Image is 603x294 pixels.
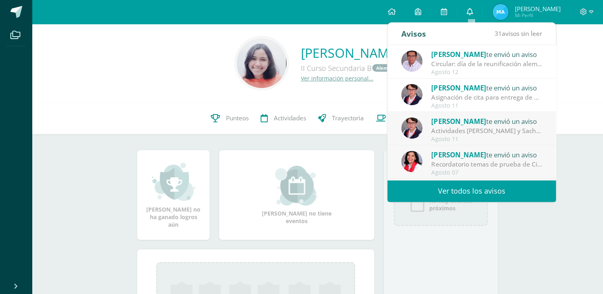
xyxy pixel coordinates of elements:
[515,12,560,19] span: Mi Perfil
[274,114,306,122] span: Actividades
[431,150,486,159] span: [PERSON_NAME]
[431,160,542,169] div: Recordatorio temas de prueba de Ciencias Naturales: Buenas tardes/ noches jóvenes, les recuerdo l...
[431,49,542,59] div: te envió un aviso
[401,151,422,172] img: 03f44a1156ee098866702f1745a28687.png
[401,51,422,72] img: 56876035ece4aefce0fc5cde0b87842c.png
[493,4,509,20] img: 41c609d28b17aa9c7118fd036947e6fc.png
[431,93,542,102] div: Asignación de cita para entrega de notas: Estimados padres de familia: Por este medio se les comp...
[145,162,202,228] div: [PERSON_NAME] no ha ganado logros aún
[431,102,542,109] div: Agosto 11
[401,118,422,139] img: 859dc2a24b329f18536de5d34aeb5e93.png
[495,29,542,38] span: avisos sin leer
[431,136,542,143] div: Agosto 11
[431,82,542,93] div: te envió un aviso
[152,162,195,202] img: achievement_small.png
[431,50,486,59] span: [PERSON_NAME]
[431,117,486,126] span: [PERSON_NAME]
[401,84,422,105] img: 859dc2a24b329f18536de5d34aeb5e93.png
[515,5,560,13] span: [PERSON_NAME]
[495,29,502,38] span: 31
[237,38,287,88] img: d501895f0b1b014ee5d57c32e3634db6.png
[431,69,542,76] div: Agosto 12
[429,197,472,212] span: No hay eventos próximos
[431,126,542,135] div: Actividades Deutsch y Sachunterricht – Semana del 11 de agosto: Estimados padres de familia: Hoy,...
[255,102,312,134] a: Actividades
[312,102,370,134] a: Trayectoria
[431,169,542,176] div: Agosto 07
[332,114,364,122] span: Trayectoria
[301,61,400,74] div: II Curso Secundaria B
[409,196,425,212] img: event_icon.png
[301,74,373,82] a: Ver información personal...
[301,44,400,61] a: [PERSON_NAME]
[226,114,249,122] span: Punteos
[431,59,542,69] div: Circular: día de la reunificación alemana: Estimados padres de familia. Reciban un saludo cordial...
[370,102,426,134] a: Contactos
[401,23,426,45] div: Avisos
[205,102,255,134] a: Punteos
[257,166,337,225] div: [PERSON_NAME] no tiene eventos
[275,166,318,206] img: event_small.png
[431,149,542,160] div: te envió un aviso
[431,116,542,126] div: te envió un aviso
[431,83,486,92] span: [PERSON_NAME]
[387,180,556,202] a: Ver todos los avisos
[372,64,397,72] a: Alemán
